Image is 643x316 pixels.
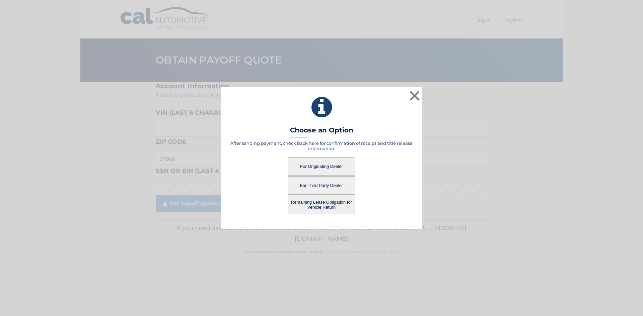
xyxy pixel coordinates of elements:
[290,126,353,138] h3: Choose an Option
[288,157,355,176] button: For Originating Dealer
[288,176,355,195] button: For Third Party Dealer
[408,89,421,102] button: ×
[288,196,355,214] button: Remaining Lease Obligation for Vehicle Return
[229,140,414,151] h5: After sending payment, check back here for confirmation of receipt and title release information.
